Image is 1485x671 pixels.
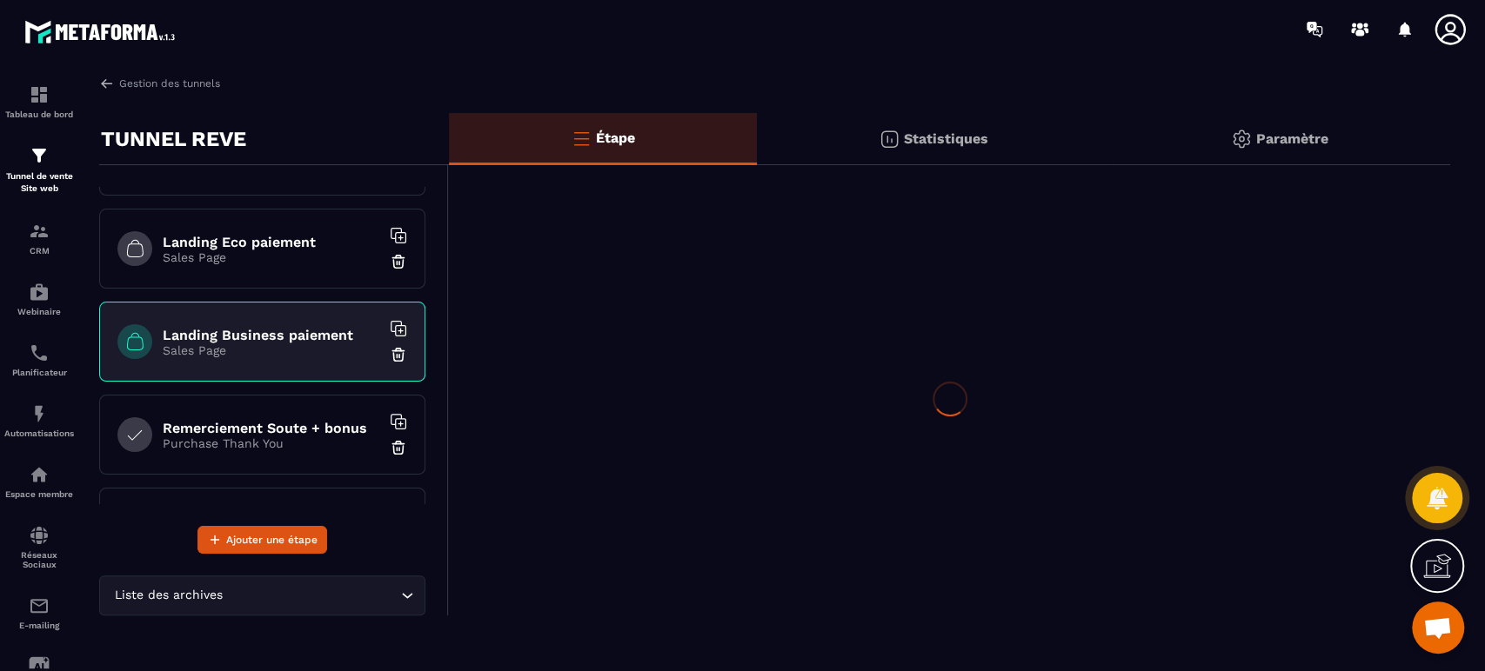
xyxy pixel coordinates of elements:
[390,439,407,456] img: trash
[29,145,50,166] img: formation
[163,420,380,436] h6: Remerciement Soute + bonus
[4,269,74,329] a: automationsautomationsWebinaire
[4,512,74,582] a: social-networksocial-networkRéseaux Sociaux
[4,110,74,119] p: Tableau de bord
[879,129,900,149] img: stats.20deebd0.svg
[4,71,74,132] a: formationformationTableau de bord
[4,451,74,512] a: automationsautomationsEspace membre
[4,390,74,451] a: automationsautomationsAutomatisations
[163,436,380,450] p: Purchase Thank You
[110,586,226,605] span: Liste des archives
[101,122,246,156] p: TUNNEL REVE
[29,221,50,242] img: formation
[1256,130,1328,147] p: Paramètre
[390,346,407,363] img: trash
[29,342,50,363] img: scheduler
[197,526,327,554] button: Ajouter une étape
[4,208,74,269] a: formationformationCRM
[4,429,74,438] p: Automatisations
[29,464,50,485] img: automations
[226,586,397,605] input: Search for option
[4,170,74,195] p: Tunnel de vente Site web
[4,329,74,390] a: schedulerschedulerPlanificateur
[4,621,74,630] p: E-mailing
[29,282,50,302] img: automations
[24,16,181,48] img: logo
[904,130,988,147] p: Statistiques
[4,307,74,316] p: Webinaire
[571,128,592,149] img: bars-o.4a397970.svg
[29,84,50,105] img: formation
[163,343,380,357] p: Sales Page
[390,253,407,270] img: trash
[29,525,50,546] img: social-network
[99,76,115,91] img: arrow
[99,76,220,91] a: Gestion des tunnels
[226,531,318,548] span: Ajouter une étape
[4,582,74,643] a: emailemailE-mailing
[29,403,50,424] img: automations
[29,595,50,616] img: email
[163,327,380,343] h6: Landing Business paiement
[163,250,380,264] p: Sales Page
[1231,129,1252,149] img: setting-gr.5f69749f.svg
[99,575,425,615] div: Search for option
[4,246,74,256] p: CRM
[4,550,74,569] p: Réseaux Sociaux
[4,368,74,377] p: Planificateur
[4,132,74,208] a: formationformationTunnel de vente Site web
[596,130,635,146] p: Étape
[163,234,380,250] h6: Landing Eco paiement
[1412,601,1464,654] div: Ouvrir le chat
[4,489,74,499] p: Espace membre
